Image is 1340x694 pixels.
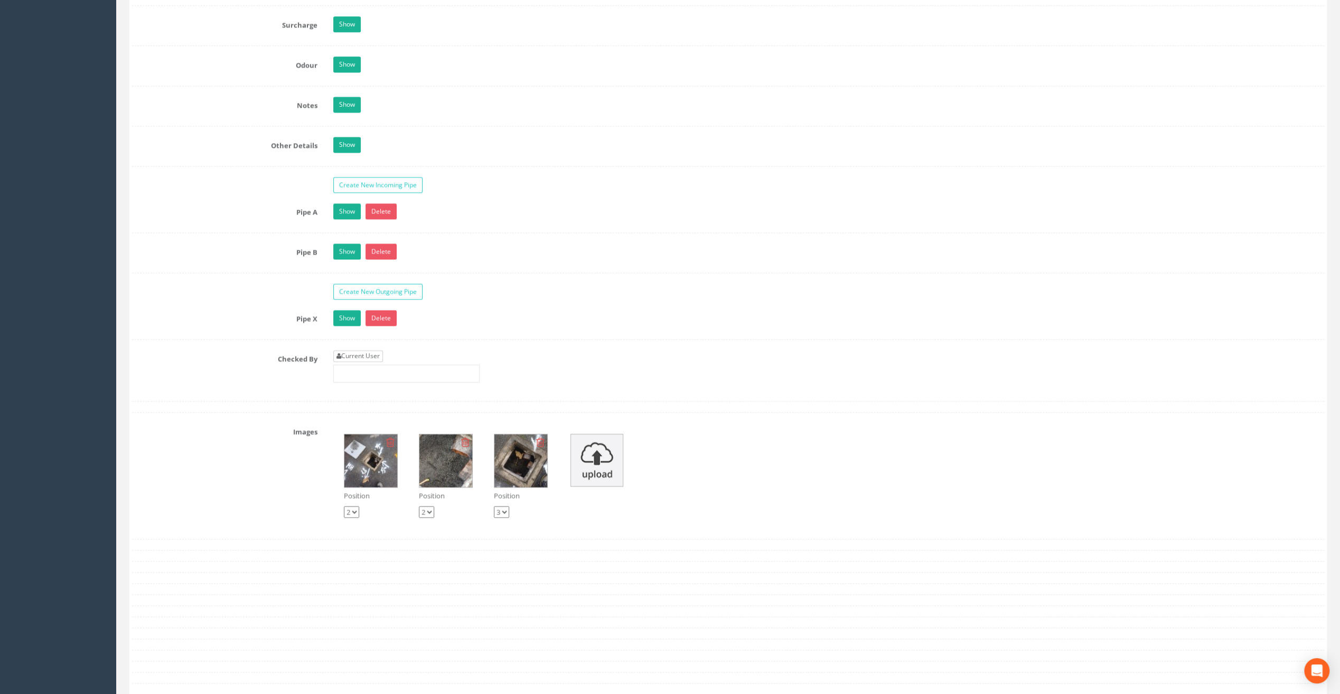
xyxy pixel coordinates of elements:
a: Show [333,310,361,326]
a: Create New Incoming Pipe [333,177,423,193]
p: Position [344,491,398,501]
a: Show [333,203,361,219]
a: Show [333,97,361,112]
div: Open Intercom Messenger [1304,658,1329,683]
label: Other Details [124,137,325,151]
a: Delete [366,203,397,219]
label: Notes [124,97,325,110]
img: dab4884e-2986-0c01-e9e3-72f67afd6fc8_57a29516-c82d-f9f3-dbd3-b387b7e9667d_thumb.jpg [344,434,397,487]
label: Checked By [124,350,325,364]
img: dab4884e-2986-0c01-e9e3-72f67afd6fc8_0863c162-5b9f-e7e1-fd4b-508efa06abcc_thumb.jpg [494,434,547,487]
p: Position [494,491,548,501]
a: Create New Outgoing Pipe [333,284,423,299]
label: Pipe A [124,203,325,217]
p: Position [419,491,473,501]
label: Pipe X [124,310,325,324]
img: dab4884e-2986-0c01-e9e3-72f67afd6fc8_d09504d6-a51e-9430-028d-dc4a753abd58_thumb.jpg [419,434,472,487]
a: Show [333,16,361,32]
a: Delete [366,243,397,259]
img: upload_icon.png [570,434,623,486]
a: Show [333,243,361,259]
a: Show [333,57,361,72]
label: Odour [124,57,325,70]
label: Surcharge [124,16,325,30]
label: Images [124,423,325,437]
a: Current User [333,350,383,362]
a: Delete [366,310,397,326]
label: Pipe B [124,243,325,257]
a: Show [333,137,361,153]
